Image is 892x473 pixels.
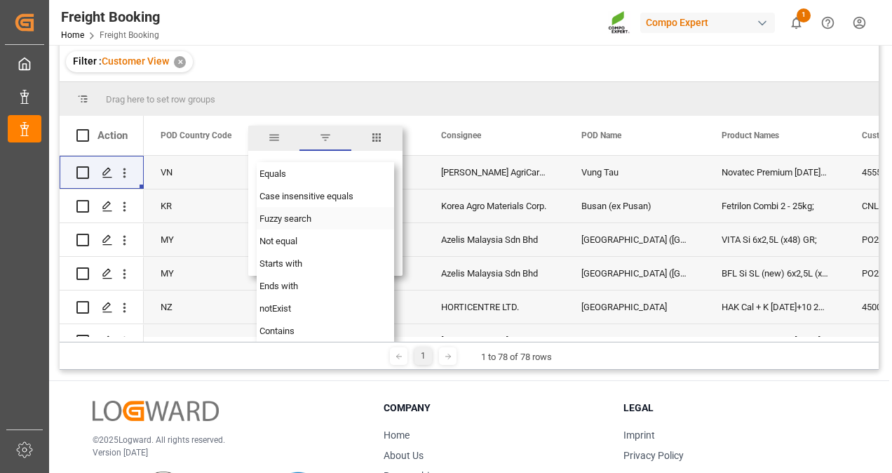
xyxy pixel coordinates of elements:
[384,429,410,441] a: Home
[73,55,102,67] span: Filter :
[424,257,565,290] div: Azelis Malaysia Sdn Bhd
[424,156,565,189] div: [PERSON_NAME] AgriCare [GEOGRAPHIC_DATA]
[581,131,621,140] span: POD Name
[93,434,349,446] p: © 2025 Logward. All rights reserved.
[640,9,780,36] button: Compo Expert
[60,291,144,324] div: Press SPACE to select this row.
[60,223,144,257] div: Press SPACE to select this row.
[259,258,302,269] span: Starts with
[565,189,705,222] div: Busan (ex Pusan)
[106,94,215,105] span: Drag here to set row groups
[259,168,286,179] span: Equals
[565,324,705,357] div: Vung Tau
[259,303,291,314] span: notExist
[259,326,295,336] span: Contains
[565,257,705,290] div: [GEOGRAPHIC_DATA] ([GEOGRAPHIC_DATA])
[623,429,655,441] a: Imprint
[144,156,284,189] div: VN
[797,8,811,22] span: 1
[102,55,169,67] span: Customer View
[424,189,565,222] div: Korea Agro Materials Corp.
[424,324,565,357] div: [PERSON_NAME] AgriCare [GEOGRAPHIC_DATA]
[565,223,705,256] div: [GEOGRAPHIC_DATA] ([GEOGRAPHIC_DATA])
[640,13,775,33] div: Compo Expert
[161,131,231,140] span: POD Country Code
[144,291,284,324] div: NZ
[623,450,684,461] a: Privacy Policy
[705,257,845,290] div: BFL Si SL (new) 6x2,5L (x48) IT;VITA Si 6x2,5L (x48) GR;
[812,7,844,39] button: Help Center
[144,189,284,222] div: KR
[780,7,812,39] button: show 1 new notifications
[351,126,403,151] span: columns
[97,129,128,142] div: Action
[93,401,219,421] img: Logward Logo
[384,401,606,415] h3: Company
[259,191,353,201] span: Case insensitive equals
[424,291,565,324] div: HORTICENTRE LTD.
[144,257,284,290] div: MY
[384,450,424,461] a: About Us
[259,213,311,224] span: Fuzzy search
[705,156,845,189] div: Novatec Premium [DATE]+1,2Mg+10S+TE;
[60,257,144,291] div: Press SPACE to select this row.
[722,131,779,140] span: Product Names
[60,156,144,189] div: Press SPACE to select this row.
[61,30,84,40] a: Home
[61,6,160,27] div: Freight Booking
[608,11,630,35] img: Screenshot%202023-09-29%20at%2010.02.21.png_1712312052.png
[565,156,705,189] div: Vung Tau
[623,401,846,415] h3: Legal
[481,350,552,364] div: 1 to 78 of 78 rows
[144,324,284,357] div: VN
[705,189,845,222] div: Fetrilon Combi 2 - 25kg;
[174,56,186,68] div: ✕
[705,291,845,324] div: HAK Cal + K [DATE]+10 25 Kg (x42) WW;NTC Sol 20-0-0+2 25kg (x48) INT;
[60,324,144,358] div: Press SPACE to select this row.
[60,189,144,223] div: Press SPACE to select this row.
[259,236,297,246] span: Not equal
[144,223,284,256] div: MY
[705,324,845,357] div: Novatec Premium [DATE]+1,2Mg+10S+TE;
[93,446,349,459] p: Version [DATE]
[259,281,298,291] span: Ends with
[705,223,845,256] div: VITA Si 6x2,5L (x48) GR;
[565,291,705,324] div: [GEOGRAPHIC_DATA]
[424,223,565,256] div: Azelis Malaysia Sdn Bhd
[441,131,481,140] span: Consignee
[414,347,432,365] div: 1
[248,126,299,151] span: general
[299,126,351,151] span: filter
